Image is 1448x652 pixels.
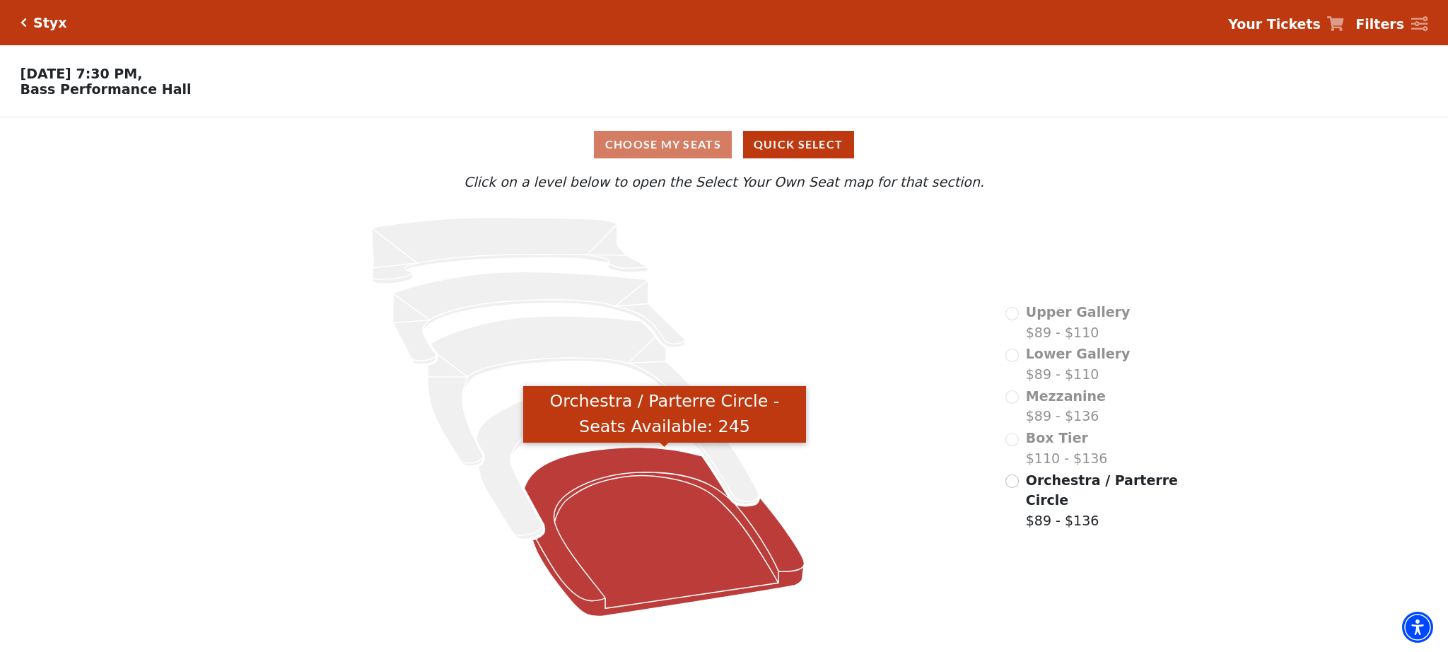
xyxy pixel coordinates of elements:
strong: Your Tickets [1228,16,1321,32]
input: Orchestra / Parterre Circle$89 - $136 [1005,475,1019,488]
a: Your Tickets [1228,14,1344,35]
span: Orchestra / Parterre Circle [1026,472,1178,508]
label: $89 - $136 [1026,470,1180,531]
h5: Styx [33,15,66,31]
span: Lower Gallery [1026,346,1131,361]
path: Lower Gallery - Seats Available: 0 [393,272,686,365]
label: $110 - $136 [1026,428,1108,468]
label: $89 - $110 [1026,344,1131,384]
span: Box Tier [1026,430,1088,446]
label: $89 - $136 [1026,386,1106,426]
path: Upper Gallery - Seats Available: 0 [372,218,648,284]
a: Click here to go back to filters [21,18,27,28]
span: Mezzanine [1026,388,1106,404]
div: Orchestra / Parterre Circle - Seats Available: 245 [523,386,806,443]
strong: Filters [1355,16,1404,32]
p: Click on a level below to open the Select Your Own Seat map for that section. [191,172,1257,192]
label: $89 - $110 [1026,302,1131,342]
a: Filters [1355,14,1427,35]
div: Accessibility Menu [1402,612,1433,643]
button: Quick Select [743,131,854,158]
path: Orchestra / Parterre Circle - Seats Available: 245 [525,448,805,617]
span: Upper Gallery [1026,304,1131,320]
